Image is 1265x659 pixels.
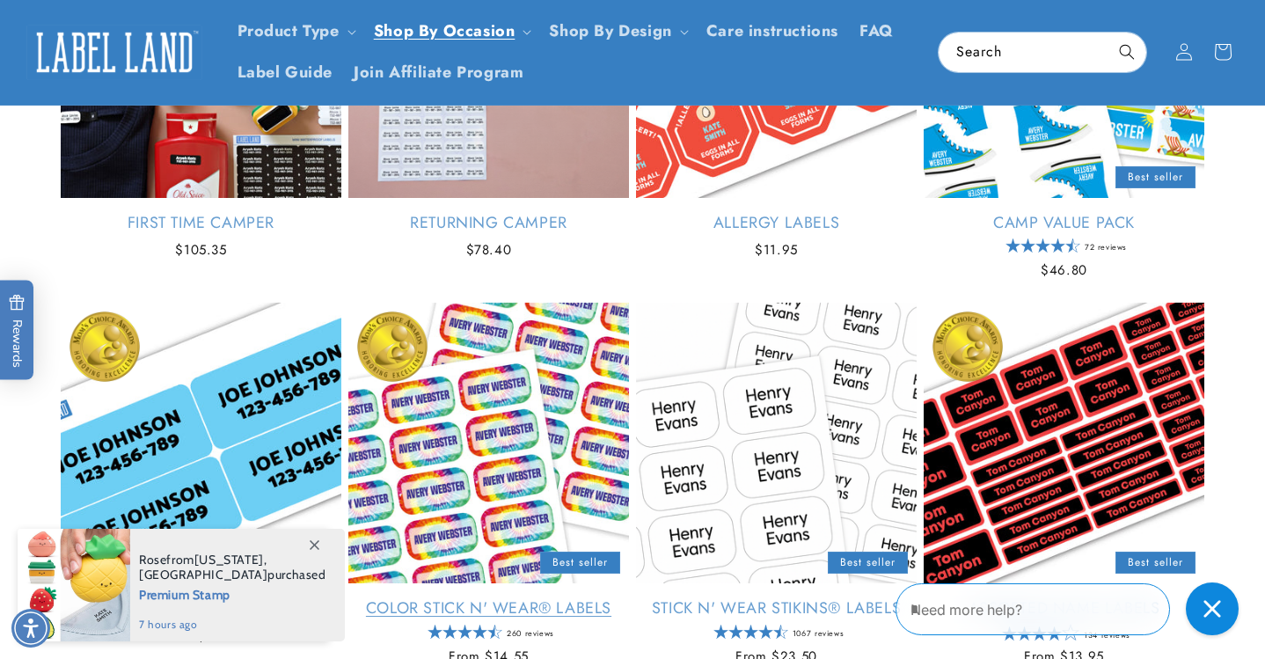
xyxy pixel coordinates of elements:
[26,25,202,79] img: Label Land
[20,18,209,86] a: Label Land
[696,11,849,52] a: Care instructions
[859,21,894,41] span: FAQ
[1108,33,1146,71] button: Search
[11,609,50,648] div: Accessibility Menu
[924,213,1204,233] a: Camp Value Pack
[348,598,629,619] a: Color Stick N' Wear® Labels
[9,294,26,367] span: Rewards
[14,518,223,571] iframe: Sign Up via Text for Offers
[139,617,326,633] span: 7 hours ago
[238,62,333,83] span: Label Guide
[636,213,917,233] a: Allergy Labels
[538,11,695,52] summary: Shop By Design
[374,21,516,41] span: Shop By Occasion
[896,576,1247,641] iframe: Gorgias Floating Chat
[139,582,326,604] span: Premium Stamp
[139,567,267,582] span: [GEOGRAPHIC_DATA]
[227,11,363,52] summary: Product Type
[194,552,264,567] span: [US_STATE]
[849,11,904,52] a: FAQ
[348,213,629,233] a: Returning Camper
[636,598,917,619] a: Stick N' Wear Stikins® Labels
[354,62,523,83] span: Join Affiliate Program
[706,21,838,41] span: Care instructions
[238,19,340,42] a: Product Type
[227,52,344,93] a: Label Guide
[343,52,534,93] a: Join Affiliate Program
[61,213,341,233] a: First Time Camper
[363,11,539,52] summary: Shop By Occasion
[549,19,671,42] a: Shop By Design
[139,553,326,582] span: from , purchased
